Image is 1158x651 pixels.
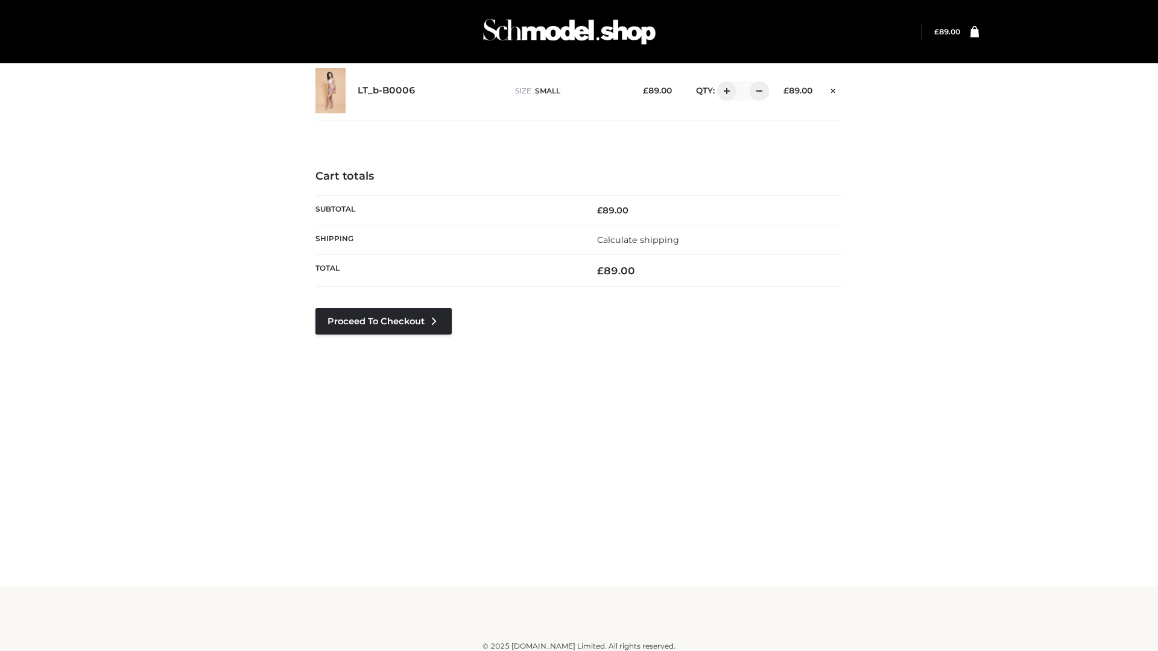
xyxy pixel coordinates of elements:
span: SMALL [535,86,560,95]
a: Remove this item [824,81,843,97]
span: £ [597,205,603,216]
bdi: 89.00 [597,205,628,216]
div: QTY: [684,81,765,101]
a: Calculate shipping [597,234,679,245]
h4: Cart totals [315,170,843,183]
img: Schmodel Admin 964 [479,8,660,55]
span: £ [643,86,648,95]
th: Total [315,255,579,287]
span: £ [783,86,789,95]
th: Subtotal [315,195,579,225]
span: £ [597,265,604,277]
a: Proceed to Checkout [315,308,452,335]
a: LT_b-B0006 [358,85,416,96]
th: Shipping [315,225,579,254]
img: LT_b-B0006 - SMALL [315,68,346,113]
bdi: 89.00 [643,86,672,95]
bdi: 89.00 [783,86,812,95]
a: £89.00 [934,27,960,36]
bdi: 89.00 [934,27,960,36]
p: size : [515,86,624,96]
bdi: 89.00 [597,265,635,277]
span: £ [934,27,939,36]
